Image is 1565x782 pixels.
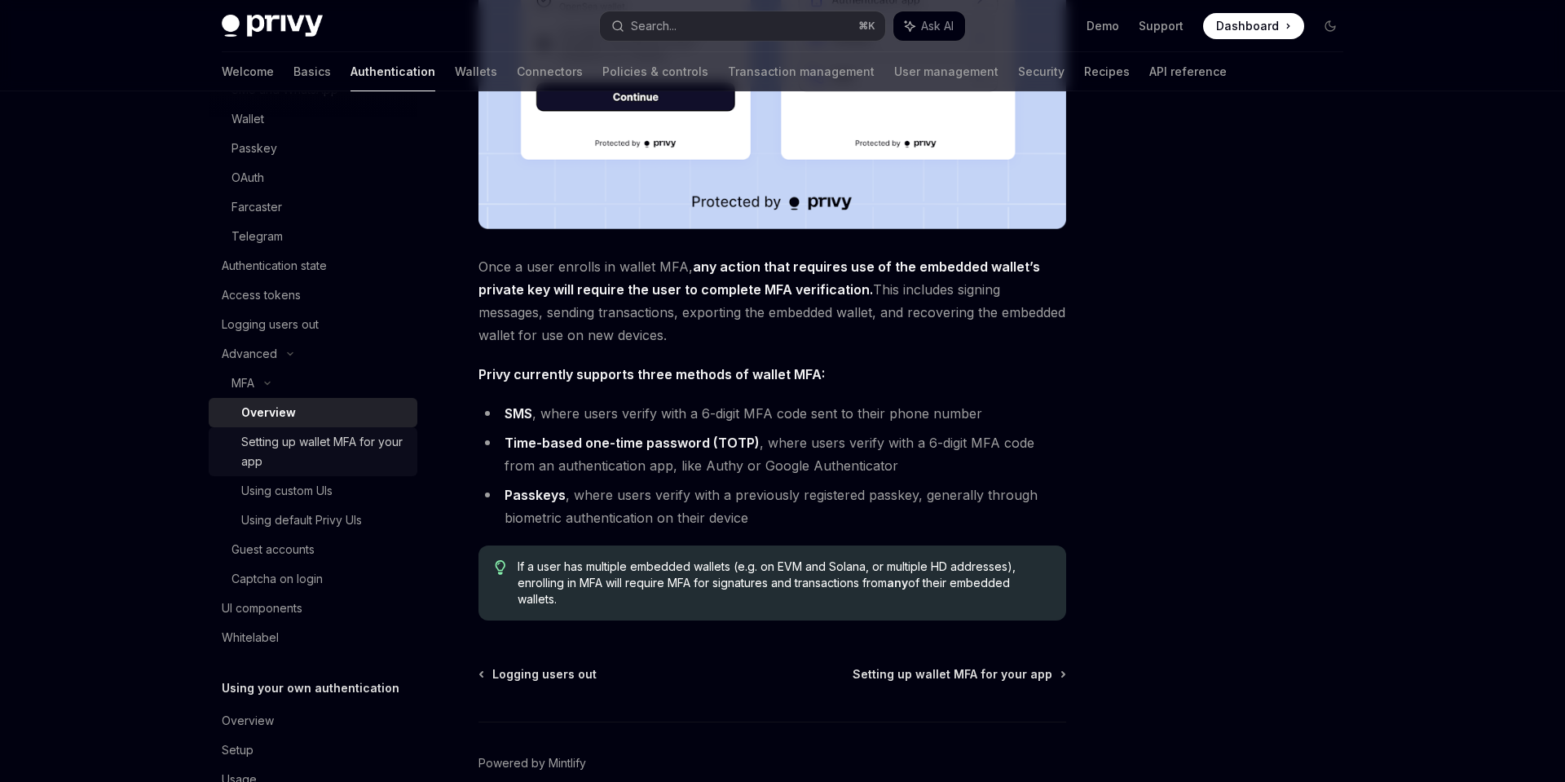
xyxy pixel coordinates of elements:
[1018,52,1065,91] a: Security
[209,623,417,652] a: Whitelabel
[231,139,277,158] div: Passkey
[492,666,597,683] span: Logging users out
[478,258,1040,298] strong: any action that requires use of the embedded wallet’s private key will require the user to comple...
[231,168,264,188] div: OAuth
[241,481,333,501] div: Using custom UIs
[478,366,825,382] strong: Privy currently supports three methods of wallet MFA:
[209,251,417,281] a: Authentication state
[853,666,1065,683] a: Setting up wallet MFA for your app
[209,736,417,765] a: Setup
[518,559,1050,607] span: If a user has multiple embedded wallets (e.g. on EVM and Solana, or multiple HD addresses), enrol...
[631,16,677,36] div: Search...
[209,594,417,623] a: UI components
[1216,18,1279,34] span: Dashboard
[222,15,323,38] img: dark logo
[478,431,1066,477] li: , where users verify with a 6-digit MFA code from an authentication app, like Authy or Google Aut...
[1203,13,1304,39] a: Dashboard
[241,403,296,422] div: Overview
[209,104,417,134] a: Wallet
[209,134,417,163] a: Passkey
[209,163,417,192] a: OAuth
[293,52,331,91] a: Basics
[1139,18,1184,34] a: Support
[209,222,417,251] a: Telegram
[893,11,965,41] button: Ask AI
[222,678,399,698] h5: Using your own authentication
[209,706,417,736] a: Overview
[350,52,435,91] a: Authentication
[921,18,954,34] span: Ask AI
[241,432,408,471] div: Setting up wallet MFA for your app
[209,398,417,427] a: Overview
[222,344,277,364] div: Advanced
[600,11,885,41] button: Search...⌘K
[231,227,283,246] div: Telegram
[1087,18,1119,34] a: Demo
[894,52,999,91] a: User management
[602,52,708,91] a: Policies & controls
[209,310,417,339] a: Logging users out
[231,373,254,393] div: MFA
[209,427,417,476] a: Setting up wallet MFA for your app
[478,255,1066,347] span: Once a user enrolls in wallet MFA, This includes signing messages, sending transactions, exportin...
[222,52,274,91] a: Welcome
[209,192,417,222] a: Farcaster
[209,476,417,506] a: Using custom UIs
[209,535,417,564] a: Guest accounts
[728,52,875,91] a: Transaction management
[858,20,875,33] span: ⌘ K
[517,52,583,91] a: Connectors
[209,564,417,594] a: Captcha on login
[505,487,566,503] strong: Passkeys
[1149,52,1227,91] a: API reference
[231,197,282,217] div: Farcaster
[887,576,908,590] strong: any
[209,281,417,310] a: Access tokens
[455,52,497,91] a: Wallets
[505,435,760,451] strong: Time-based one-time password (TOTP)
[478,755,586,771] a: Powered by Mintlify
[209,506,417,535] a: Using default Privy UIs
[478,484,1066,529] li: , where users verify with a previously registered passkey, generally through biometric authentica...
[231,109,264,129] div: Wallet
[1084,52,1130,91] a: Recipes
[222,599,302,618] div: UI components
[505,405,532,422] strong: SMS
[222,711,274,731] div: Overview
[480,666,597,683] a: Logging users out
[222,315,319,334] div: Logging users out
[231,540,315,559] div: Guest accounts
[222,740,253,760] div: Setup
[222,285,301,305] div: Access tokens
[222,256,327,276] div: Authentication state
[222,628,279,647] div: Whitelabel
[1317,13,1343,39] button: Toggle dark mode
[495,560,506,575] svg: Tip
[241,510,362,530] div: Using default Privy UIs
[478,402,1066,425] li: , where users verify with a 6-digit MFA code sent to their phone number
[231,569,323,589] div: Captcha on login
[853,666,1052,683] span: Setting up wallet MFA for your app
